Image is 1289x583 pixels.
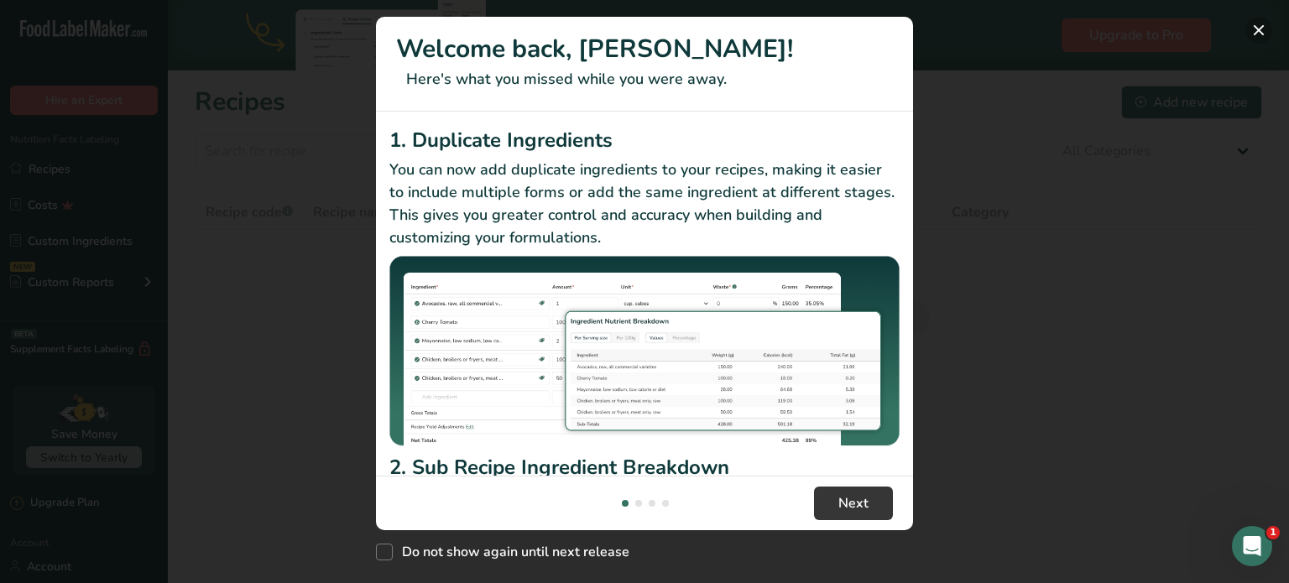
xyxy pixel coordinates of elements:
span: Do not show again until next release [393,544,629,560]
button: Next [814,487,893,520]
p: You can now add duplicate ingredients to your recipes, making it easier to include multiple forms... [389,159,900,249]
span: 1 [1266,526,1280,539]
h2: 1. Duplicate Ingredients [389,125,900,155]
iframe: Intercom live chat [1232,526,1272,566]
h2: 2. Sub Recipe Ingredient Breakdown [389,452,900,482]
span: Next [838,493,869,513]
img: Duplicate Ingredients [389,256,900,446]
h1: Welcome back, [PERSON_NAME]! [396,30,893,68]
p: Here's what you missed while you were away. [396,68,893,91]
